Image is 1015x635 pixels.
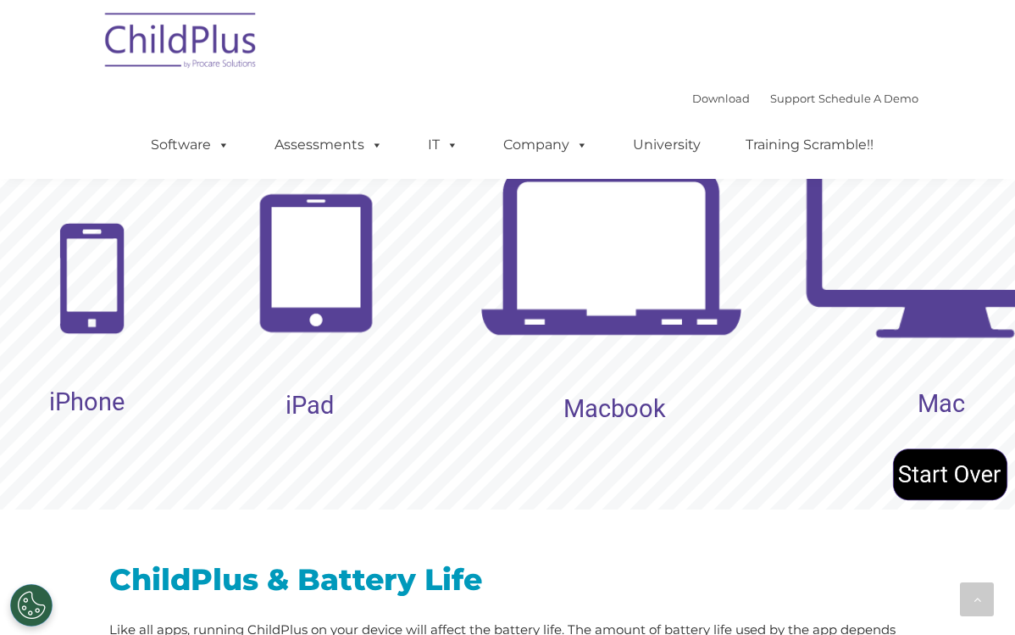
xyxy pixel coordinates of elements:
[692,92,750,105] a: Download
[109,560,906,599] h2: ChildPlus & Battery Life
[97,1,266,86] img: ChildPlus by Procare Solutions
[616,128,718,162] a: University
[411,128,475,162] a: IT
[286,395,334,415] rs-layer: iPad
[918,393,965,414] rs-layer: Mac
[49,392,125,412] rs-layer: iPhone
[258,128,400,162] a: Assessments
[486,128,605,162] a: Company
[770,92,815,105] a: Support
[398,98,450,111] span: Last name
[134,128,247,162] a: Software
[930,554,1015,635] iframe: Chat Widget
[398,168,470,181] span: Phone number
[729,128,890,162] a: Training Scramble!!
[10,584,53,627] button: Cookies Settings
[818,92,918,105] a: Schedule A Demo
[563,398,666,419] rs-layer: Macbook
[692,92,918,105] font: |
